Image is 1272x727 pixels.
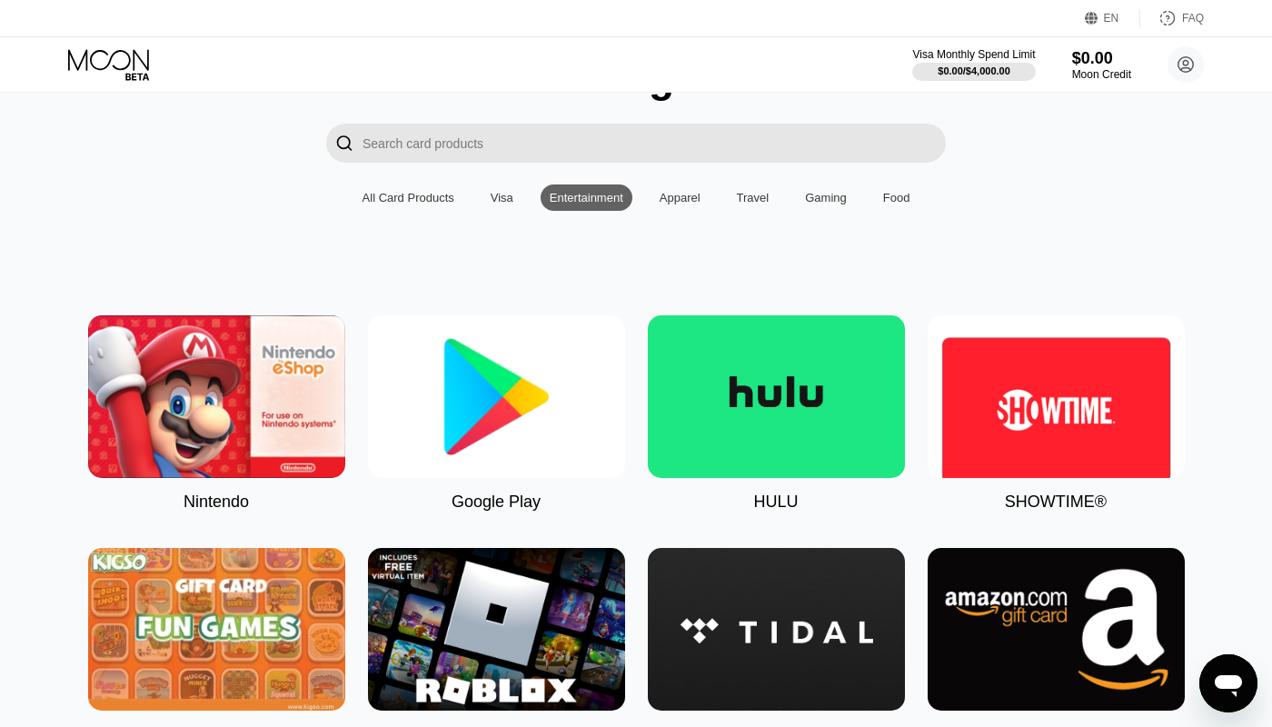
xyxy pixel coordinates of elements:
div: Apparel [660,191,701,204]
div: Apparel [651,184,710,211]
div: EN [1085,9,1140,27]
iframe: Button to launch messaging window [1199,654,1257,712]
div: Visa Monthly Spend Limit [912,48,1035,61]
div: Food [883,191,910,204]
div: HULU [753,493,798,512]
div: EN [1104,12,1119,25]
div: All Card Products [363,191,454,204]
div: Visa Monthly Spend Limit$0.00/$4,000.00 [912,48,1035,81]
div: Visa [482,184,522,211]
div: FAQ [1182,12,1204,25]
div: Travel [728,184,779,211]
div: Entertainment [550,191,623,204]
div: Entertainment [541,184,632,211]
div: Google Play [452,493,541,512]
input: Search card products [363,124,946,163]
div: $0.00 / $4,000.00 [938,65,1010,76]
div: SHOWTIME® [1005,493,1107,512]
div: FAQ [1140,9,1204,27]
div: $0.00Moon Credit [1072,49,1131,81]
div: Visa [491,191,513,204]
div: Nintendo [184,493,249,512]
div: Food [874,184,919,211]
div:  [326,124,363,163]
div:  [335,133,353,154]
div: All Card Products [353,184,463,211]
div: Gaming [805,191,847,204]
div: Gaming [796,184,856,211]
div: Travel [737,191,770,204]
div: Moon Credit [1072,68,1131,81]
div: $0.00 [1072,49,1131,68]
